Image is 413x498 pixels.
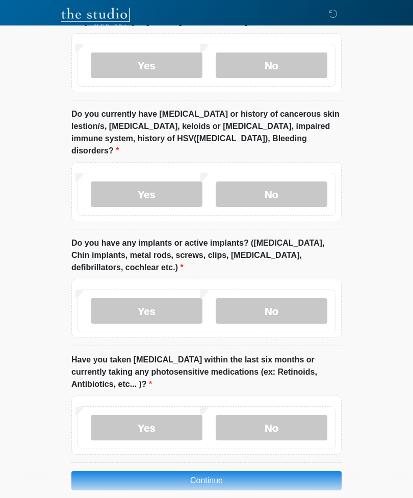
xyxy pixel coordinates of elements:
[71,354,342,390] label: Have you taken [MEDICAL_DATA] within the last six months or currently taking any photosensitive m...
[61,8,130,28] img: The Studio Med Spa Logo
[71,237,342,274] label: Do you have any implants or active implants? ([MEDICAL_DATA], Chin implants, metal rods, screws, ...
[91,53,202,78] label: Yes
[71,471,342,490] button: Continue
[216,53,327,78] label: No
[71,108,342,157] label: Do you currently have [MEDICAL_DATA] or history of cancerous skin lestion/s, [MEDICAL_DATA], kelo...
[91,181,202,207] label: Yes
[91,415,202,440] label: Yes
[216,298,327,324] label: No
[91,298,202,324] label: Yes
[216,415,327,440] label: No
[216,181,327,207] label: No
